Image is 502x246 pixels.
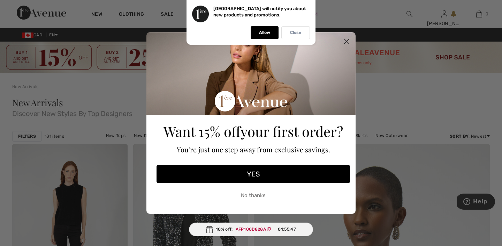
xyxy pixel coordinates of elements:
span: Want 15% off [163,122,241,140]
ins: AFP100D828A [236,227,266,232]
span: your first order? [241,122,343,140]
span: 01:55:47 [278,226,296,232]
img: Gift.svg [206,226,213,233]
p: Allow [259,30,270,35]
span: You're just one step away from exclusive savings. [177,145,330,154]
button: YES [157,165,350,183]
span: Help [16,5,30,11]
button: Close dialog [341,35,353,48]
p: Close [290,30,301,35]
div: 10% off: [189,223,313,236]
p: [GEOGRAPHIC_DATA] will notify you about new products and promotions. [213,6,306,17]
button: No thanks [157,187,350,204]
